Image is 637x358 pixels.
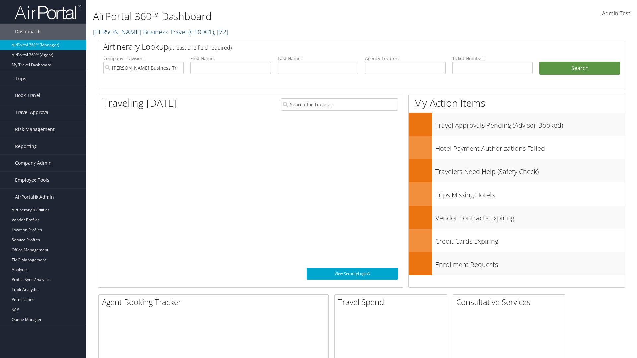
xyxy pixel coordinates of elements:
[435,164,625,176] h3: Travelers Need Help (Safety Check)
[188,28,214,36] span: ( C10001 )
[15,138,37,154] span: Reporting
[602,10,630,17] span: Admin Test
[365,55,446,62] label: Agency Locator:
[214,28,228,36] span: , [ 72 ]
[15,155,52,171] span: Company Admin
[338,296,447,308] h2: Travel Spend
[15,4,81,20] img: airportal-logo.png
[435,141,625,153] h3: Hotel Payment Authorizations Failed
[456,296,565,308] h2: Consultative Services
[409,96,625,110] h1: My Action Items
[15,172,49,188] span: Employee Tools
[15,104,50,121] span: Travel Approval
[15,87,40,104] span: Book Travel
[15,189,54,205] span: AirPortal® Admin
[103,55,184,62] label: Company - Division:
[281,98,398,111] input: Search for Traveler
[409,252,625,275] a: Enrollment Requests
[435,233,625,246] h3: Credit Cards Expiring
[435,257,625,269] h3: Enrollment Requests
[602,3,630,24] a: Admin Test
[409,113,625,136] a: Travel Approvals Pending (Advisor Booked)
[539,62,620,75] button: Search
[409,229,625,252] a: Credit Cards Expiring
[93,28,228,36] a: [PERSON_NAME] Business Travel
[409,136,625,159] a: Hotel Payment Authorizations Failed
[409,159,625,182] a: Travelers Need Help (Safety Check)
[190,55,271,62] label: First Name:
[102,296,328,308] h2: Agent Booking Tracker
[168,44,232,51] span: (at least one field required)
[409,206,625,229] a: Vendor Contracts Expiring
[452,55,533,62] label: Ticket Number:
[103,41,576,52] h2: Airtinerary Lookup
[435,187,625,200] h3: Trips Missing Hotels
[15,24,42,40] span: Dashboards
[278,55,358,62] label: Last Name:
[103,96,177,110] h1: Traveling [DATE]
[15,70,26,87] span: Trips
[409,182,625,206] a: Trips Missing Hotels
[435,117,625,130] h3: Travel Approvals Pending (Advisor Booked)
[93,9,451,23] h1: AirPortal 360™ Dashboard
[15,121,55,138] span: Risk Management
[307,268,398,280] a: View SecurityLogic®
[435,210,625,223] h3: Vendor Contracts Expiring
